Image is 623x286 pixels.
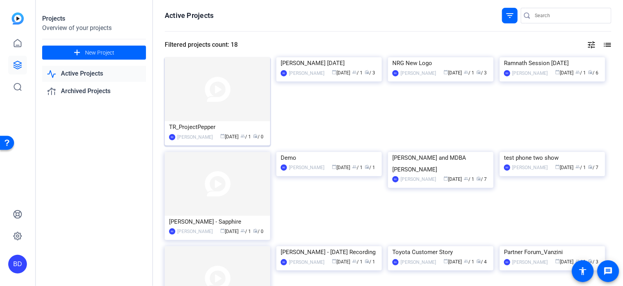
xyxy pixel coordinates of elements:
div: [PERSON_NAME] [400,175,436,183]
div: BD [8,255,27,274]
span: / 1 [241,134,251,139]
div: [PERSON_NAME] [400,258,436,266]
span: [DATE] [332,259,351,265]
span: / 1 [464,177,475,182]
div: Demo [281,152,377,164]
mat-icon: accessibility [578,267,587,276]
span: radio [365,259,370,263]
div: [PERSON_NAME] [512,164,548,171]
div: Projects [42,14,146,23]
span: calendar_today [444,176,449,181]
span: calendar_today [221,228,225,233]
div: [PERSON_NAME] [177,133,213,141]
span: [DATE] [555,165,574,170]
span: radio [477,176,481,181]
div: [PERSON_NAME] - [DATE] Recording [281,246,377,258]
span: [DATE] [555,70,574,76]
span: group [352,164,357,169]
span: calendar_today [444,259,449,263]
span: radio [365,70,370,74]
span: / 1 [365,165,376,170]
mat-icon: tune [587,40,596,49]
span: radio [253,228,258,233]
span: / 0 [253,134,264,139]
div: [PERSON_NAME] [512,69,548,77]
span: [DATE] [444,177,462,182]
span: / 3 [365,70,376,76]
div: BD [169,134,175,140]
span: / 3 [588,259,599,265]
span: calendar_today [332,164,337,169]
span: [DATE] [555,259,574,265]
span: / 1 [241,229,251,234]
div: [PERSON_NAME] - Sapphire [169,216,266,228]
div: [PERSON_NAME] [512,258,548,266]
span: radio [253,134,258,138]
div: BD [504,70,510,76]
mat-icon: message [603,267,613,276]
div: NRG New Logo [392,57,489,69]
a: Active Projects [42,66,146,82]
span: / 1 [352,70,363,76]
span: / 6 [588,70,599,76]
span: [DATE] [221,134,239,139]
span: New Project [85,49,114,57]
div: Ramnath Session [DATE] [504,57,601,69]
mat-icon: filter_list [505,11,514,20]
span: / 3 [477,70,487,76]
span: group [352,259,357,263]
div: [PERSON_NAME] [DATE] [281,57,377,69]
a: Archived Projects [42,83,146,99]
div: Overview of your projects [42,23,146,33]
div: BD [504,164,510,171]
span: calendar_today [332,70,337,74]
div: Partner Forum_Vanzini [504,246,601,258]
div: [PERSON_NAME] [177,228,213,235]
div: BD [504,259,510,265]
span: group [576,259,580,263]
span: / 1 [576,70,586,76]
div: test phone two show [504,152,601,164]
div: BD [281,70,287,76]
div: Toyota Customer Story [392,246,489,258]
span: / 1 [365,259,376,265]
h1: Active Projects [165,11,214,20]
span: [DATE] [332,70,351,76]
span: / 1 [576,259,586,265]
span: radio [588,164,593,169]
div: TR_ProjectPepper [169,121,266,133]
img: blue-gradient.svg [12,12,24,25]
mat-icon: add [72,48,82,58]
button: New Project [42,46,146,60]
div: [PERSON_NAME] and MDBA [PERSON_NAME] [392,152,489,175]
span: / 1 [576,165,586,170]
span: calendar_today [221,134,225,138]
div: BD [392,176,399,182]
span: group [464,70,469,74]
span: radio [477,70,481,74]
span: radio [477,259,481,263]
span: calendar_today [444,70,449,74]
span: / 7 [588,165,599,170]
span: group [464,259,469,263]
div: [PERSON_NAME] [289,69,324,77]
span: calendar_today [555,164,560,169]
span: calendar_today [332,259,337,263]
span: / 4 [477,259,487,265]
span: [DATE] [444,259,462,265]
span: radio [588,259,593,263]
span: / 1 [352,259,363,265]
span: [DATE] [221,229,239,234]
div: [PERSON_NAME] [400,69,436,77]
div: BD [392,70,399,76]
span: group [241,134,246,138]
div: BD [281,164,287,171]
mat-icon: list [602,40,611,49]
span: / 1 [464,259,475,265]
span: / 1 [352,165,363,170]
span: [DATE] [332,165,351,170]
div: BD [281,259,287,265]
span: / 7 [477,177,487,182]
span: [DATE] [444,70,462,76]
span: group [464,176,469,181]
